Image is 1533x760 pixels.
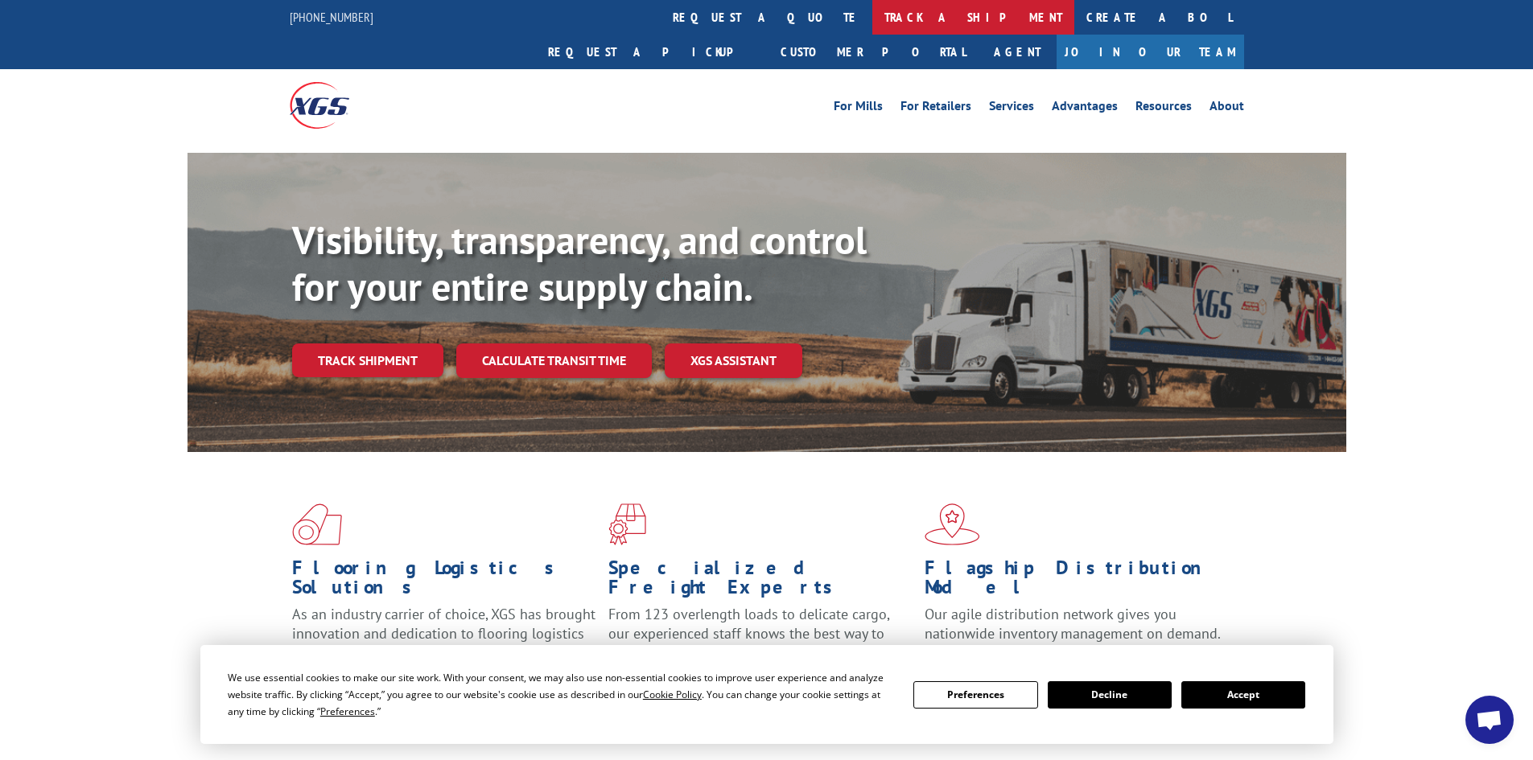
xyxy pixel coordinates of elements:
[1048,681,1172,709] button: Decline
[228,669,894,720] div: We use essential cookies to make our site work. With your consent, we may also use non-essential ...
[456,343,652,378] a: Calculate transit time
[292,215,867,311] b: Visibility, transparency, and control for your entire supply chain.
[292,503,342,545] img: xgs-icon-total-supply-chain-intelligence-red
[320,705,375,718] span: Preferences
[978,35,1057,69] a: Agent
[292,343,443,377] a: Track shipment
[665,343,802,378] a: XGS ASSISTANT
[1465,696,1514,744] div: Open chat
[1057,35,1244,69] a: Join Our Team
[925,503,980,545] img: xgs-icon-flagship-distribution-model-red
[913,681,1037,709] button: Preferences
[925,558,1229,605] h1: Flagship Distribution Model
[200,645,1333,744] div: Cookie Consent Prompt
[292,558,596,605] h1: Flooring Logistics Solutions
[1210,100,1244,117] a: About
[900,100,971,117] a: For Retailers
[608,558,913,605] h1: Specialized Freight Experts
[834,100,883,117] a: For Mills
[769,35,978,69] a: Customer Portal
[925,605,1221,643] span: Our agile distribution network gives you nationwide inventory management on demand.
[989,100,1034,117] a: Services
[292,605,595,662] span: As an industry carrier of choice, XGS has brought innovation and dedication to flooring logistics...
[536,35,769,69] a: Request a pickup
[608,503,646,545] img: xgs-icon-focused-on-flooring-red
[290,9,373,25] a: [PHONE_NUMBER]
[1135,100,1192,117] a: Resources
[643,688,702,701] span: Cookie Policy
[608,605,913,676] p: From 123 overlength loads to delicate cargo, our experienced staff knows the best way to move you...
[1181,681,1305,709] button: Accept
[1052,100,1118,117] a: Advantages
